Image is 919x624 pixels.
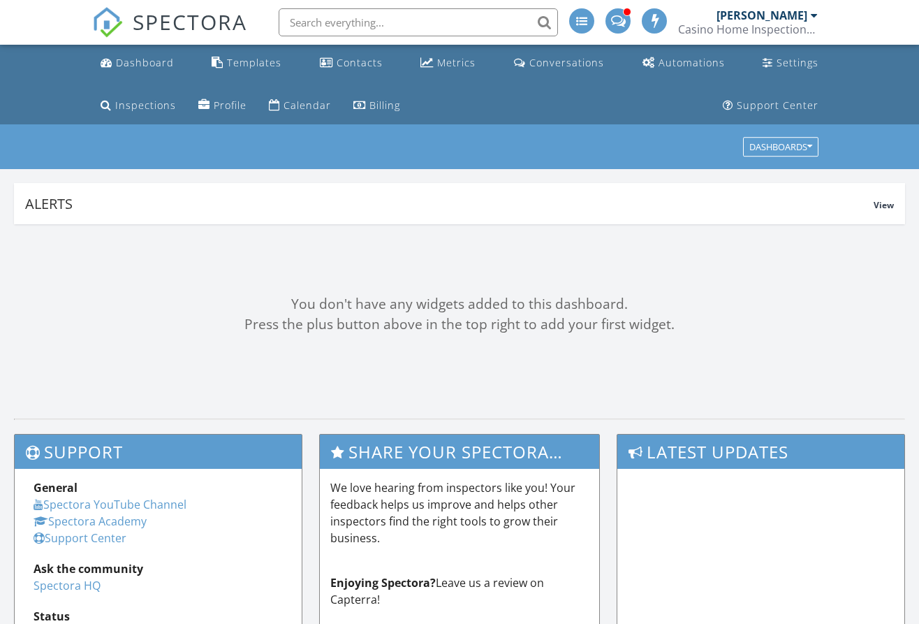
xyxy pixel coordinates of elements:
div: Conversations [529,56,604,69]
a: Spectora Academy [34,514,147,529]
div: Dashboards [749,143,812,152]
div: Ask the community [34,560,283,577]
div: Inspections [115,99,176,112]
a: Templates [206,50,287,76]
input: Search everything... [279,8,558,36]
a: Automations (Advanced) [637,50,730,76]
div: Press the plus button above in the top right to add your first widget. [14,314,905,335]
div: Dashboard [116,56,174,69]
a: Inspections [95,93,182,119]
a: Settings [757,50,824,76]
div: Casino Home Inspections LLC [678,22,818,36]
a: Calendar [263,93,337,119]
div: [PERSON_NAME] [716,8,807,22]
strong: General [34,480,78,495]
div: You don't have any widgets added to this dashboard. [14,294,905,314]
a: Spectora HQ [34,578,101,593]
button: Dashboards [743,138,818,157]
a: Billing [348,93,406,119]
p: We love hearing from inspectors like you! Your feedback helps us improve and helps other inspecto... [330,479,588,546]
div: Billing [369,99,400,112]
a: Spectora YouTube Channel [34,497,186,512]
div: Settings [777,56,818,69]
a: Conversations [508,50,610,76]
strong: Enjoying Spectora? [330,575,436,590]
h3: Latest Updates [617,435,904,469]
div: Contacts [337,56,383,69]
div: Support Center [737,99,818,112]
a: Dashboard [95,50,179,76]
a: Contacts [314,50,388,76]
a: Metrics [415,50,481,76]
span: SPECTORA [133,7,247,36]
a: Support Center [717,93,824,119]
div: Alerts [25,194,874,213]
img: The Best Home Inspection Software - Spectora [92,7,123,38]
a: Support Center [34,530,126,546]
div: Profile [214,99,247,112]
div: Calendar [284,99,331,112]
div: Templates [227,56,281,69]
p: Leave us a review on Capterra! [330,574,588,608]
a: SPECTORA [92,19,247,48]
span: View [874,199,894,211]
h3: Support [15,435,302,469]
a: Company Profile [193,93,252,119]
div: Automations [659,56,725,69]
h3: Share Your Spectora Experience [320,435,598,469]
div: Metrics [437,56,476,69]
